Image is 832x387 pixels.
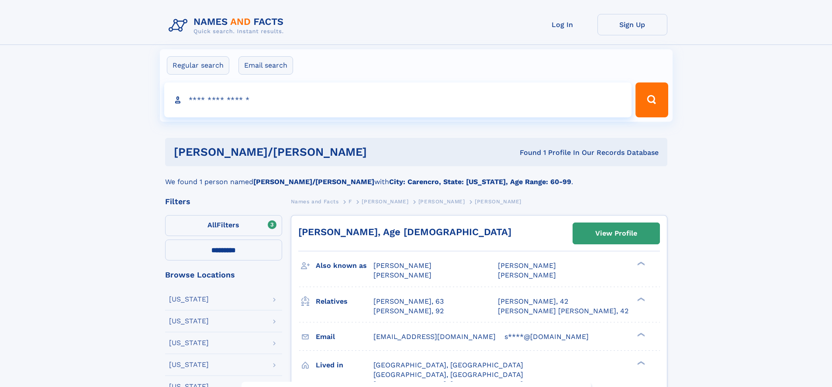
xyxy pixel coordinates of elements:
[597,14,667,35] a: Sign Up
[316,329,373,344] h3: Email
[418,199,465,205] span: [PERSON_NAME]
[238,56,293,75] label: Email search
[169,361,209,368] div: [US_STATE]
[475,199,521,205] span: [PERSON_NAME]
[174,147,443,158] h1: [PERSON_NAME]/[PERSON_NAME]
[207,221,217,229] span: All
[528,14,597,35] a: Log In
[573,223,659,244] a: View Profile
[498,297,568,306] a: [PERSON_NAME], 42
[373,370,523,379] span: [GEOGRAPHIC_DATA], [GEOGRAPHIC_DATA]
[349,196,352,207] a: F
[498,306,628,316] a: [PERSON_NAME] [PERSON_NAME], 42
[316,258,373,273] h3: Also known as
[169,296,209,303] div: [US_STATE]
[165,215,282,236] label: Filters
[165,198,282,205] div: Filters
[362,199,408,205] span: [PERSON_NAME]
[167,56,229,75] label: Regular search
[316,358,373,373] h3: Lived in
[253,178,374,186] b: [PERSON_NAME]/[PERSON_NAME]
[373,332,496,341] span: [EMAIL_ADDRESS][DOMAIN_NAME]
[164,82,632,117] input: search input
[443,148,659,158] div: Found 1 Profile In Our Records Database
[349,199,352,205] span: F
[595,223,637,243] div: View Profile
[165,166,667,187] div: We found 1 person named with .
[298,226,511,237] a: [PERSON_NAME], Age [DEMOGRAPHIC_DATA]
[635,332,646,337] div: ❯
[165,271,282,279] div: Browse Locations
[635,360,646,366] div: ❯
[373,271,432,279] span: [PERSON_NAME]
[373,261,432,270] span: [PERSON_NAME]
[498,271,556,279] span: [PERSON_NAME]
[635,261,646,267] div: ❯
[635,82,668,117] button: Search Button
[389,178,571,186] b: City: Carencro, State: [US_STATE], Age Range: 60-99
[165,14,291,38] img: Logo Names and Facts
[373,306,444,316] a: [PERSON_NAME], 92
[635,296,646,302] div: ❯
[418,196,465,207] a: [PERSON_NAME]
[373,361,523,369] span: [GEOGRAPHIC_DATA], [GEOGRAPHIC_DATA]
[291,196,339,207] a: Names and Facts
[169,318,209,325] div: [US_STATE]
[373,297,444,306] a: [PERSON_NAME], 63
[498,261,556,270] span: [PERSON_NAME]
[362,196,408,207] a: [PERSON_NAME]
[169,339,209,346] div: [US_STATE]
[316,294,373,309] h3: Relatives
